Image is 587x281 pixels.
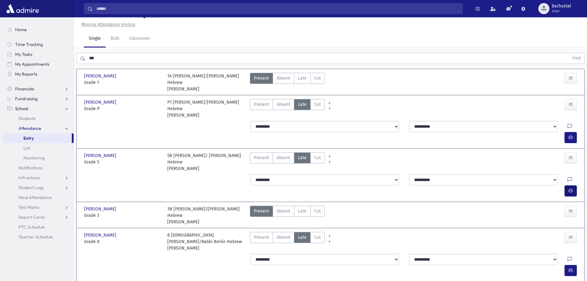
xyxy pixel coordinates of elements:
span: Late [298,234,307,241]
span: Cut [314,75,321,81]
span: Grade 3 [84,212,161,219]
div: 8 [DEMOGRAPHIC_DATA][PERSON_NAME]/Rabbi Berlin Hebrew [PERSON_NAME] [167,232,244,251]
span: My Reports [15,71,37,77]
a: Fundraising [2,94,74,104]
a: List [2,143,74,153]
span: Grade P [84,105,161,112]
a: Home [2,25,74,35]
a: Test Marks [2,202,74,212]
span: Monitoring [23,155,45,161]
span: Absent [277,75,290,81]
button: Find [569,53,584,64]
a: Classroom [124,30,155,48]
span: Absent [277,155,290,161]
span: [PERSON_NAME] [84,152,117,159]
span: Cut [314,155,321,161]
span: School [15,106,28,111]
span: Entry [23,135,34,141]
a: Monitoring [2,153,74,163]
a: My Tasks [2,49,74,59]
span: Late [298,155,307,161]
span: Test Marks [18,205,39,210]
span: Cut [314,208,321,214]
span: Students [18,116,35,121]
span: Grade 8 [84,238,161,245]
span: Absent [277,234,290,241]
span: [PERSON_NAME] [84,73,117,79]
span: My Tasks [15,52,32,57]
div: AttTypes [250,99,325,118]
div: 3B [PERSON_NAME]/[PERSON_NAME] Hebrew [PERSON_NAME] [167,206,244,225]
div: AttTypes [250,73,325,92]
span: Present [254,155,269,161]
a: PTC Schedule [2,222,74,232]
span: List [23,145,30,151]
span: Infractions [18,175,40,180]
span: Report Cards [18,214,45,220]
a: Students [2,114,74,123]
a: Bulk [106,30,124,48]
span: Late [298,208,307,214]
span: bschustal [552,4,571,9]
span: Cut [314,101,321,108]
span: Late [298,101,307,108]
span: User [552,9,571,14]
span: Teacher Schedule [18,234,53,240]
span: Present [254,75,269,81]
span: My Appointments [15,61,49,67]
span: Cut [314,234,321,241]
a: Financials [2,84,74,94]
a: My Reports [2,69,74,79]
span: PTC Schedule [18,224,45,230]
span: Time Tracking [15,42,43,47]
span: Financials [15,86,34,92]
a: Report Cards [2,212,74,222]
a: Time Tracking [2,39,74,49]
a: My Appointments [2,59,74,69]
a: Meal Attendance [2,192,74,202]
span: Grade 5 [84,159,161,165]
div: 5B [PERSON_NAME]/ [PERSON_NAME] Hebrew [PERSON_NAME] [167,152,244,172]
a: Student Logs [2,183,74,192]
span: Present [254,234,269,241]
span: [PERSON_NAME] [84,99,117,105]
a: Missing Attendance History [79,22,135,27]
span: Absent [277,208,290,214]
span: [PERSON_NAME] [84,232,117,238]
span: Late [298,75,307,81]
input: Search [93,3,463,14]
img: AdmirePro [5,2,40,15]
a: Attendance [2,123,74,133]
span: Fundraising [15,96,38,101]
span: Absent [277,101,290,108]
a: Teacher Schedule [2,232,74,242]
a: Notifications [2,163,74,173]
span: Present [254,208,269,214]
div: AttTypes [250,232,325,251]
a: Entry [2,133,72,143]
span: [PERSON_NAME] [84,206,117,212]
span: Home [15,27,27,32]
a: Single [84,30,106,48]
span: Student Logs [18,185,44,190]
span: Present [254,101,269,108]
a: School [2,104,74,114]
div: AttTypes [250,152,325,172]
span: Grade 1 [84,79,161,86]
a: Infractions [2,173,74,183]
div: AttTypes [250,206,325,225]
div: P1 [PERSON_NAME]/[PERSON_NAME] Hebrew [PERSON_NAME] [167,99,244,118]
span: Attendance [18,126,41,131]
span: Meal Attendance [18,195,52,200]
div: 1A [PERSON_NAME]/[PERSON_NAME] Hebrew [PERSON_NAME] [167,73,244,92]
span: Notifications [18,165,43,171]
u: Missing Attendance History [81,22,135,27]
